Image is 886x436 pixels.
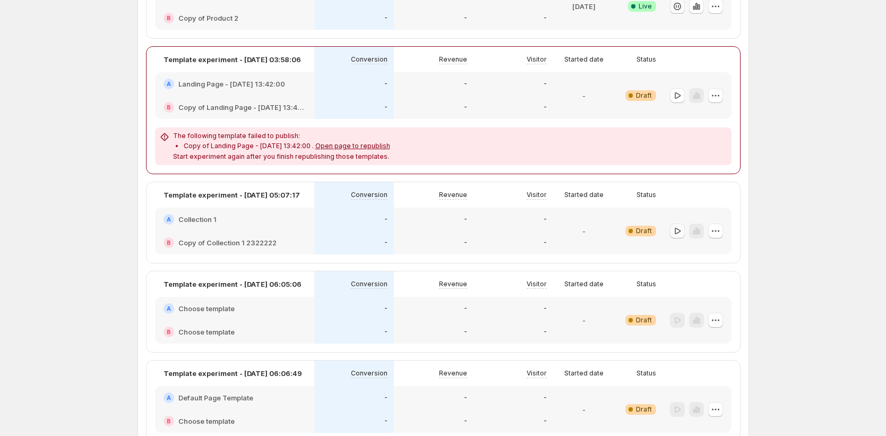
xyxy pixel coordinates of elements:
p: Status [636,280,656,288]
span: Draft [636,405,652,414]
p: - [544,14,547,22]
h2: A [167,305,171,312]
p: Copy of Landing Page - [DATE] 13:42:00 . [184,142,390,150]
p: - [464,238,467,247]
p: - [384,215,388,224]
p: Start experiment again after you finish republishing those templates. [173,152,390,161]
h2: A [167,81,171,87]
p: - [384,417,388,425]
h2: Copy of Landing Page - [DATE] 13:42:00 [178,102,306,113]
p: - [582,226,586,236]
h2: B [167,329,171,335]
p: - [384,14,388,22]
p: - [544,328,547,336]
p: Started date [564,369,604,378]
h2: B [167,418,171,424]
p: Conversion [351,55,388,64]
p: - [464,304,467,313]
p: Revenue [439,280,467,288]
p: Revenue [439,55,467,64]
p: - [384,103,388,112]
span: Draft [636,91,652,100]
h2: B [167,104,171,110]
h2: Choose template [178,303,235,314]
p: - [582,315,586,326]
p: - [544,215,547,224]
p: - [544,103,547,112]
p: Revenue [439,191,467,199]
p: - [464,394,467,402]
p: - [544,304,547,313]
h2: Choose template [178,327,235,337]
h2: Copy of Collection 1 2322222 [178,237,277,248]
h2: Copy of Product 2 [178,13,238,23]
p: Visitor [527,369,547,378]
p: - [464,14,467,22]
p: Visitor [527,280,547,288]
h2: Choose template [178,416,235,426]
p: - [384,394,388,402]
p: - [544,394,547,402]
p: - [544,238,547,247]
p: - [384,80,388,88]
p: - [464,80,467,88]
p: - [464,328,467,336]
p: Started date [564,55,604,64]
span: Draft [636,316,652,324]
p: Started date [564,191,604,199]
p: - [464,417,467,425]
h2: Landing Page - [DATE] 13:42:00 [178,79,285,89]
p: - [544,417,547,425]
p: Conversion [351,280,388,288]
p: Status [636,191,656,199]
p: Conversion [351,369,388,378]
p: - [384,328,388,336]
h2: A [167,216,171,223]
h2: A [167,395,171,401]
p: The following template failed to publish: [173,132,390,140]
p: Started date [564,280,604,288]
h2: B [167,15,171,21]
p: Status [636,369,656,378]
p: Template experiment - [DATE] 06:06:49 [164,368,302,379]
h2: B [167,240,171,246]
p: Template experiment - [DATE] 03:58:06 [164,54,301,65]
p: Status [636,55,656,64]
p: Visitor [527,191,547,199]
h2: Default Page Template [178,392,253,403]
p: - [384,304,388,313]
p: - [464,215,467,224]
p: - [464,103,467,112]
p: Conversion [351,191,388,199]
span: Draft [636,227,652,235]
span: Live [639,2,652,11]
p: - [582,90,586,101]
h2: Collection 1 [178,214,217,225]
p: - [582,404,586,415]
span: Open page to republish [315,142,390,150]
p: Visitor [527,55,547,64]
p: - [544,80,547,88]
p: [DATE] [572,1,596,12]
p: Template experiment - [DATE] 05:07:17 [164,190,300,200]
p: - [384,238,388,247]
p: Revenue [439,369,467,378]
p: Template experiment - [DATE] 06:05:06 [164,279,302,289]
